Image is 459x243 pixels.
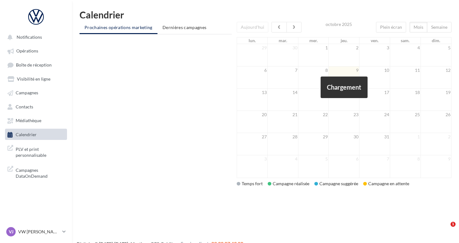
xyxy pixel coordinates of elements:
span: Médiathèque [16,118,41,123]
a: PLV et print personnalisable [4,142,68,161]
span: Boîte de réception [16,62,52,67]
div: ' [237,22,451,178]
a: Contacts [4,101,68,112]
a: Médiathèque [4,115,68,126]
a: VJ VW [PERSON_NAME] [GEOGRAPHIC_DATA] [5,226,67,238]
a: Calendrier [4,129,68,140]
span: Opérations [16,48,38,54]
span: 1 [451,222,456,227]
div: Chargement [321,77,368,98]
iframe: Intercom live chat [438,222,453,237]
a: Visibilité en ligne [4,73,68,84]
span: Calendrier [16,132,37,137]
span: PLV et print personnalisable [16,145,64,158]
span: Dernières campagnes [162,25,207,30]
span: Visibilité en ligne [17,76,50,82]
h1: Calendrier [80,10,451,19]
a: Campagnes DataOnDemand [4,163,68,182]
div: Campagne réalisée [268,181,309,187]
span: Campagnes [16,90,38,96]
a: Opérations [4,45,68,56]
button: Notifications [4,31,66,42]
span: Campagnes DataOnDemand [16,166,64,179]
a: Campagnes [4,87,68,98]
span: Prochaines opérations marketing [85,25,152,30]
span: VJ [9,229,13,235]
div: Campagne suggérée [314,181,358,187]
div: Campagne en attente [363,181,409,187]
p: VW [PERSON_NAME] [GEOGRAPHIC_DATA] [18,229,60,235]
span: Notifications [17,34,42,40]
div: Temps fort [237,181,263,187]
span: Contacts [16,104,33,109]
a: Boîte de réception [4,59,68,71]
